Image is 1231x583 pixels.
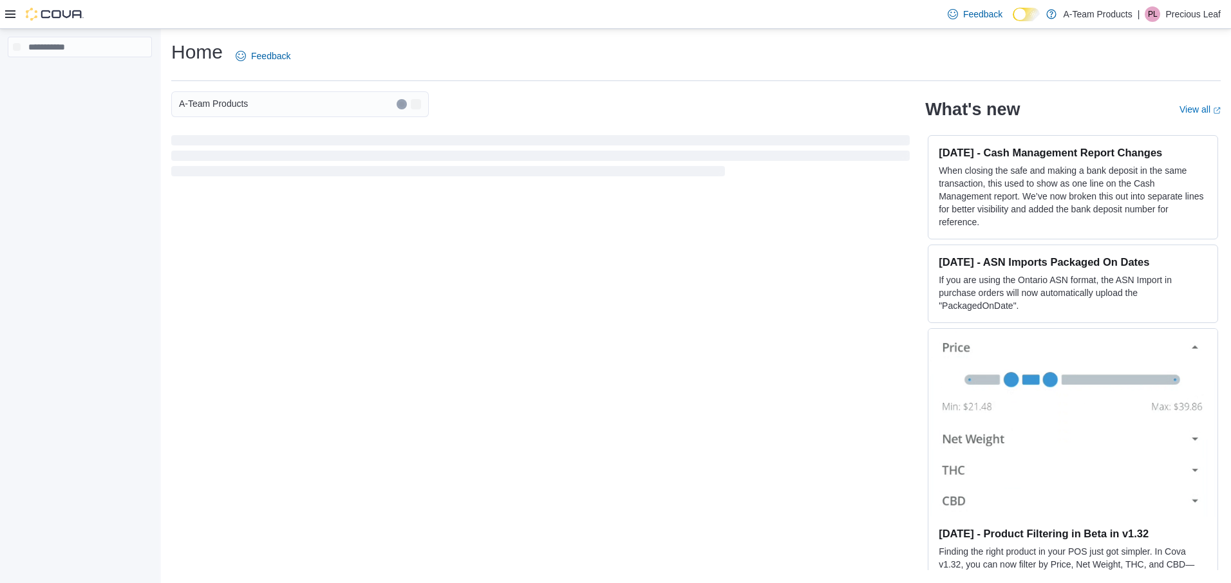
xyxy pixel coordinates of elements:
[1145,6,1160,22] div: Precious Leaf
[939,273,1207,312] p: If you are using the Ontario ASN format, the ASN Import in purchase orders will now automatically...
[1213,107,1221,115] svg: External link
[411,99,421,109] button: Open list of options
[251,50,290,62] span: Feedback
[1013,21,1013,22] span: Dark Mode
[1063,6,1132,22] p: A-Team Products
[230,43,296,69] a: Feedback
[8,60,152,91] nav: Complex example
[171,138,910,179] span: Loading
[397,99,407,109] button: Clear input
[1138,6,1140,22] p: |
[925,99,1020,120] h2: What's new
[939,255,1207,268] h3: [DATE] - ASN Imports Packaged On Dates
[1179,104,1221,115] a: View allExternal link
[939,164,1207,228] p: When closing the safe and making a bank deposit in the same transaction, this used to show as one...
[963,8,1002,21] span: Feedback
[939,527,1207,540] h3: [DATE] - Product Filtering in Beta in v1.32
[26,8,84,21] img: Cova
[179,96,248,111] span: A-Team Products
[1148,6,1158,22] span: PL
[171,39,223,65] h1: Home
[1013,8,1040,21] input: Dark Mode
[943,1,1008,27] a: Feedback
[1165,6,1221,22] p: Precious Leaf
[939,146,1207,159] h3: [DATE] - Cash Management Report Changes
